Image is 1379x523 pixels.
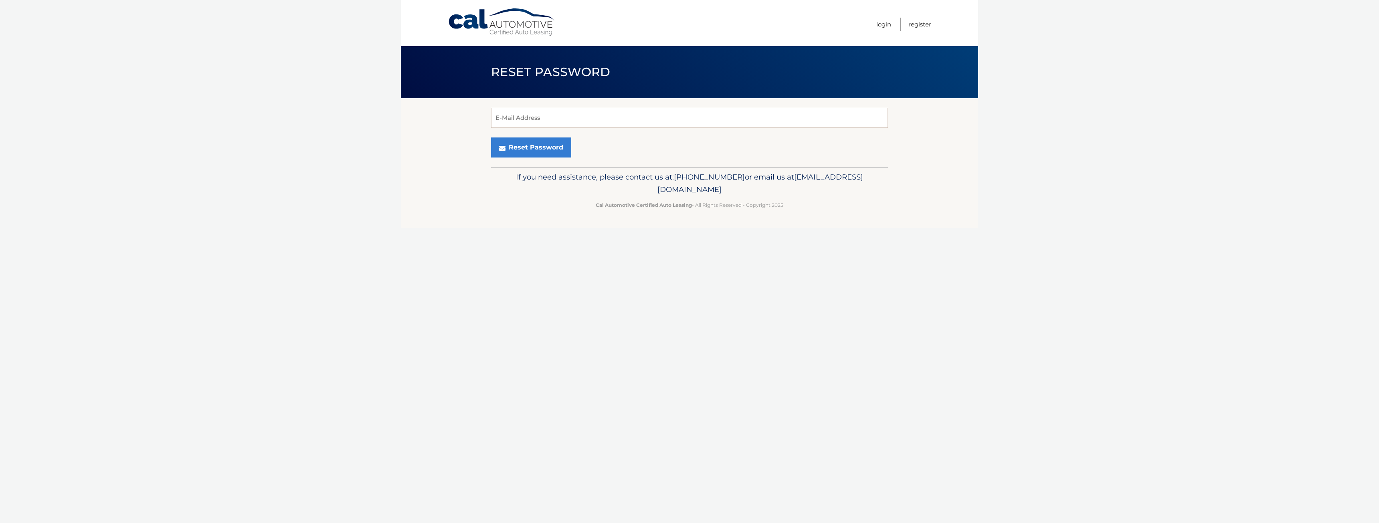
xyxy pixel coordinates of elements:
a: Register [908,18,931,31]
input: E-Mail Address [491,108,888,128]
p: - All Rights Reserved - Copyright 2025 [496,201,883,209]
span: Reset Password [491,65,610,79]
strong: Cal Automotive Certified Auto Leasing [596,202,692,208]
button: Reset Password [491,137,571,158]
span: [PHONE_NUMBER] [674,172,745,182]
a: Login [876,18,891,31]
a: Cal Automotive [448,8,556,36]
p: If you need assistance, please contact us at: or email us at [496,171,883,196]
